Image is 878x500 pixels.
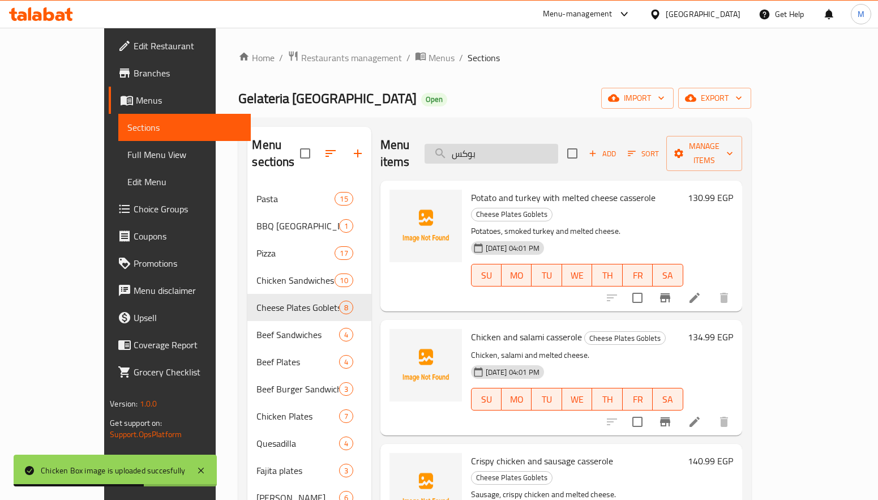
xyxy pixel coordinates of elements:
button: WE [562,264,592,287]
span: Sort items [620,145,666,163]
a: Edit menu item [688,291,701,305]
span: [DATE] 04:01 PM [481,367,544,378]
button: SU [471,388,502,411]
span: 10 [335,275,352,286]
button: Branch-specific-item [652,408,679,435]
button: TH [592,264,622,287]
div: Beef Plates4 [247,348,371,375]
span: Open [421,95,447,104]
a: Promotions [109,250,251,277]
button: Add section [344,140,371,167]
li: / [459,51,463,65]
p: Potatoes, smoked turkey and melted cheese. [471,224,683,238]
span: Sections [127,121,242,134]
span: 4 [340,330,353,340]
a: Coupons [109,223,251,250]
span: Edit Menu [127,175,242,189]
div: items [335,246,353,260]
span: 4 [340,357,353,367]
span: Manage items [675,139,733,168]
div: Chicken Sandwiches10 [247,267,371,294]
span: [DATE] 04:01 PM [481,243,544,254]
a: Full Menu View [118,141,251,168]
span: Coupons [134,229,242,243]
div: Cheese Plates Goblets [471,471,553,485]
span: Select to update [626,286,649,310]
li: / [406,51,410,65]
nav: breadcrumb [238,50,751,65]
button: Manage items [666,136,742,171]
h6: 134.99 EGP [688,329,733,345]
div: [GEOGRAPHIC_DATA] [666,8,740,20]
a: Grocery Checklist [109,358,251,386]
span: Sections [468,51,500,65]
div: Pasta15 [247,185,371,212]
span: Pizza [256,246,335,260]
span: SU [476,267,497,284]
div: items [339,409,353,423]
h2: Menu sections [252,136,299,170]
span: Promotions [134,257,242,270]
div: Fajita plates3 [247,457,371,484]
button: Sort [625,145,662,163]
div: Chicken Plates7 [247,403,371,430]
span: Branches [134,66,242,80]
div: Cheese Plates Goblets [471,208,553,221]
div: BBQ Roma [256,219,339,233]
span: Crispy chicken and sausage casserole [471,452,613,469]
li: / [279,51,283,65]
div: items [339,328,353,341]
span: TU [536,391,557,408]
button: MO [502,264,532,287]
span: Sort sections [317,140,344,167]
span: 1 [340,221,353,232]
a: Menus [109,87,251,114]
span: Menu disclaimer [134,284,242,297]
button: SU [471,264,502,287]
span: FR [627,267,648,284]
span: BBQ [GEOGRAPHIC_DATA] [256,219,339,233]
span: 15 [335,194,352,204]
div: Beef Sandwiches4 [247,321,371,348]
span: Select to update [626,410,649,434]
div: items [335,192,353,206]
div: items [339,382,353,396]
div: Quesadilla4 [247,430,371,457]
span: Potato and turkey with melted cheese casserole [471,189,656,206]
span: import [610,91,665,105]
span: TU [536,267,557,284]
span: Cheese Plates Goblets [472,208,552,221]
a: Home [238,51,275,65]
span: Pasta [256,192,335,206]
button: TU [532,388,562,411]
span: Chicken Plates [256,409,339,423]
span: Chicken and salami casserole [471,328,582,345]
button: delete [710,408,738,435]
span: SU [476,391,497,408]
span: Cheese Plates Goblets [256,301,339,314]
span: SA [657,267,678,284]
a: Coverage Report [109,331,251,358]
div: Chicken Sandwiches [256,273,335,287]
input: search [425,144,558,164]
span: Add item [584,145,620,163]
span: Cheese Plates Goblets [472,471,552,484]
span: Sort [628,147,659,160]
button: Add [584,145,620,163]
a: Menu disclaimer [109,277,251,304]
div: items [339,219,353,233]
span: Quesadilla [256,437,339,450]
a: Support.OpsPlatform [110,427,182,442]
span: WE [567,391,588,408]
span: Edit Restaurant [134,39,242,53]
span: Full Menu View [127,148,242,161]
span: Get support on: [110,416,162,430]
img: Potato and turkey with melted cheese casserole [389,190,462,262]
div: Cheese Plates Goblets [584,331,666,345]
span: Fajita plates [256,464,339,477]
a: Choice Groups [109,195,251,223]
